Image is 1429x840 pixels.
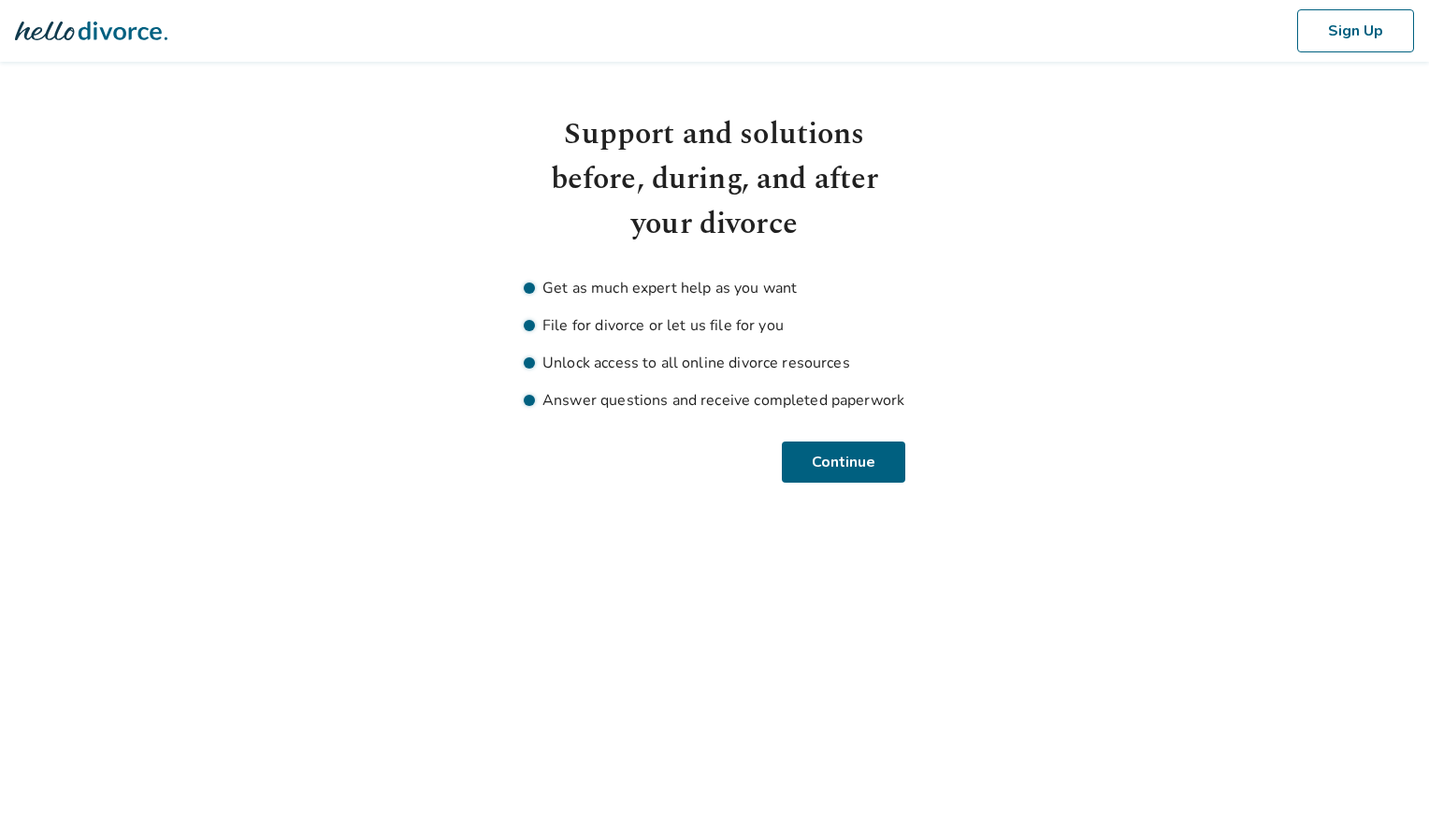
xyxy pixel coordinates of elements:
li: Get as much expert help as you want [524,277,905,299]
button: Continue [785,442,905,483]
li: File for divorce or let us file for you [524,314,905,337]
li: Answer questions and receive completed paperwork [524,389,905,412]
li: Unlock access to all online divorce resources [524,352,905,374]
h1: Support and solutions before, during, and after your divorce [524,112,905,247]
button: Sign Up [1297,9,1414,52]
